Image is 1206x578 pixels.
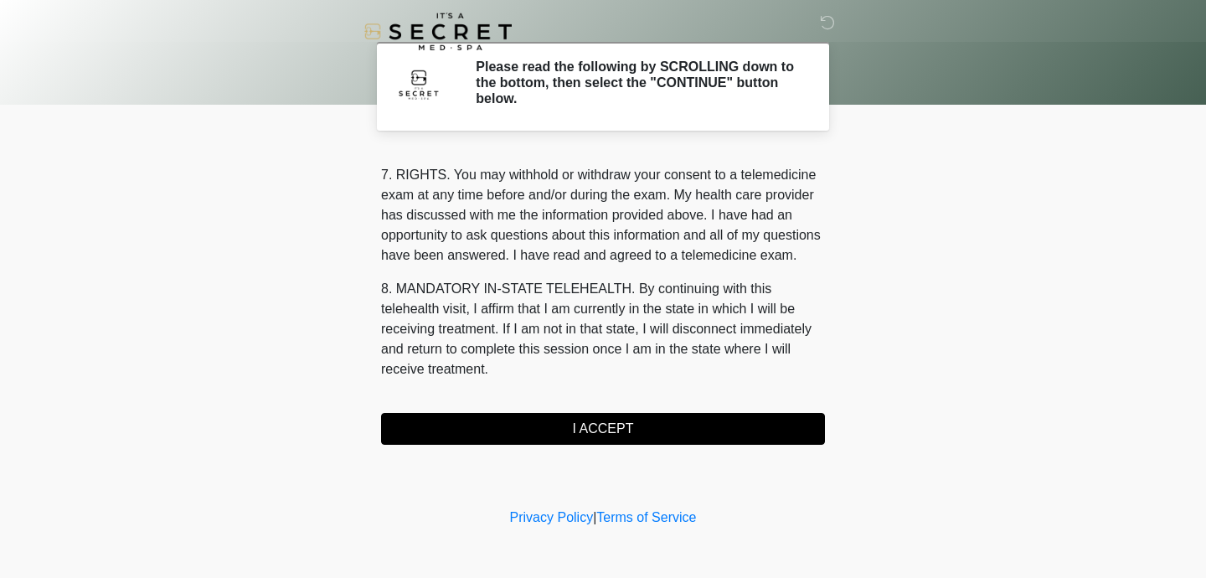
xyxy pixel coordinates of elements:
a: Privacy Policy [510,510,594,524]
p: 7. RIGHTS. You may withhold or withdraw your consent to a telemedicine exam at any time before an... [381,165,825,266]
img: It's A Secret Med Spa Logo [364,13,512,50]
a: | [593,510,596,524]
img: Agent Avatar [394,59,444,109]
button: I ACCEPT [381,413,825,445]
p: 8. MANDATORY IN-STATE TELEHEALTH. By continuing with this telehealth visit, I affirm that I am cu... [381,279,825,379]
a: Terms of Service [596,510,696,524]
h2: Please read the following by SCROLLING down to the bottom, then select the "CONTINUE" button below. [476,59,800,107]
